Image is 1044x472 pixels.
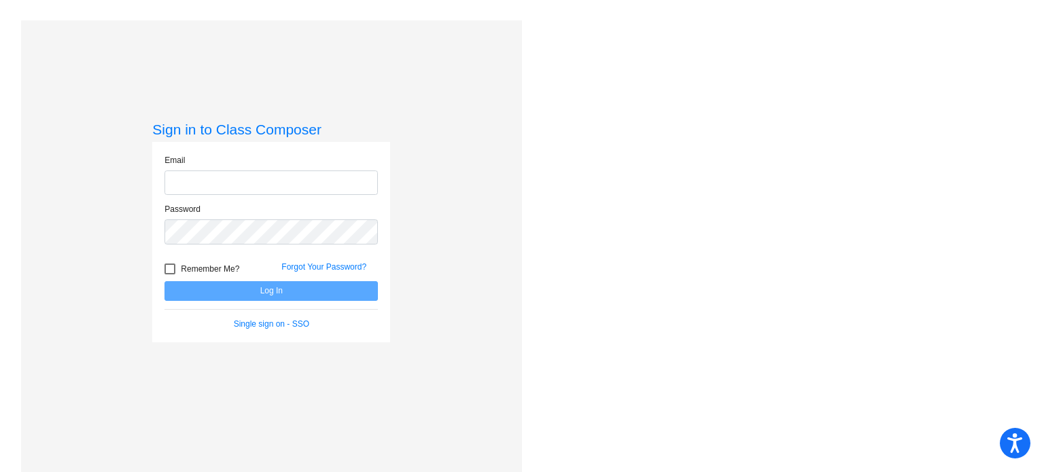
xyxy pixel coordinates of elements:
[181,261,239,277] span: Remember Me?
[152,121,390,138] h3: Sign in to Class Composer
[164,281,378,301] button: Log In
[281,262,366,272] a: Forgot Your Password?
[234,319,309,329] a: Single sign on - SSO
[164,203,201,215] label: Password
[164,154,185,166] label: Email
